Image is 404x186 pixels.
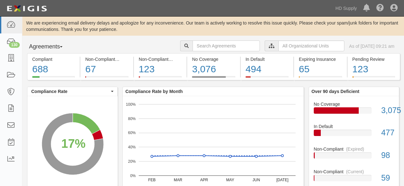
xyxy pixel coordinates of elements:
text: FEB [148,178,156,182]
a: Pending Review123 [348,76,400,81]
div: No Coverage [192,56,235,62]
div: 477 [376,127,399,139]
text: MAR [174,178,182,182]
a: Non-Compliant(Expired)98 [314,146,394,168]
a: No Coverage3,075 [314,101,394,124]
a: No Coverage3,076 [187,76,240,81]
div: 59 [376,172,399,184]
div: Non-Compliant [309,168,399,175]
text: 40% [128,145,136,149]
a: Compliant688 [27,76,80,81]
div: Pending Review [352,56,395,62]
text: 0% [130,173,136,178]
input: All Organizational Units [278,40,344,51]
div: 17% [61,135,85,152]
a: Non-Compliant(Current)67 [80,76,133,81]
a: HD Supply [332,2,360,15]
div: In Default [246,56,289,62]
a: Non-Compliant(Expired)123 [134,76,187,81]
div: Expiring Insurance [299,56,342,62]
div: Non-Compliant (Current) [85,56,128,62]
text: 60% [128,131,136,135]
img: logo-5460c22ac91f19d4615b14bd174203de0afe785f0fc80cf4dbbc73dc1793850b.png [5,3,49,14]
div: We are experiencing email delivery delays and apologize for any inconvenience. Our team is active... [22,20,404,32]
text: 20% [128,159,136,164]
i: Help Center - Complianz [376,4,384,12]
span: Compliance Rate [31,88,109,95]
text: MAY [226,178,234,182]
text: [DATE] [276,178,289,182]
div: (Current) [118,56,136,62]
div: 3,076 [192,62,235,76]
div: 688 [32,62,75,76]
button: Agreements [27,40,75,53]
text: JUN [253,178,260,182]
div: (Expired) [346,146,364,152]
div: 123 [139,62,182,76]
div: 98 [376,150,399,161]
b: Over 90 days Deficient [312,89,359,94]
div: (Expired) [171,56,189,62]
div: 130 [9,42,20,48]
div: 65 [299,62,342,76]
a: Expiring Insurance65 [294,76,347,81]
text: 80% [128,116,136,121]
div: Non-Compliant (Expired) [139,56,182,62]
b: Compliance Rate by Month [125,89,183,94]
div: Non-Compliant [309,146,399,152]
a: In Default494 [241,76,293,81]
div: (Current) [346,168,364,175]
div: 67 [85,62,128,76]
input: Search Agreements [193,40,260,51]
div: 494 [246,62,289,76]
div: No Coverage [309,101,399,107]
a: In Default477 [314,123,394,146]
text: 100% [126,102,136,106]
div: Compliant [32,56,75,62]
div: In Default [309,123,399,130]
text: APR [200,178,208,182]
button: Compliance Rate [27,87,117,96]
div: 3,075 [376,105,399,116]
div: As of [DATE] 09:21 am [349,43,394,49]
div: 123 [352,62,395,76]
